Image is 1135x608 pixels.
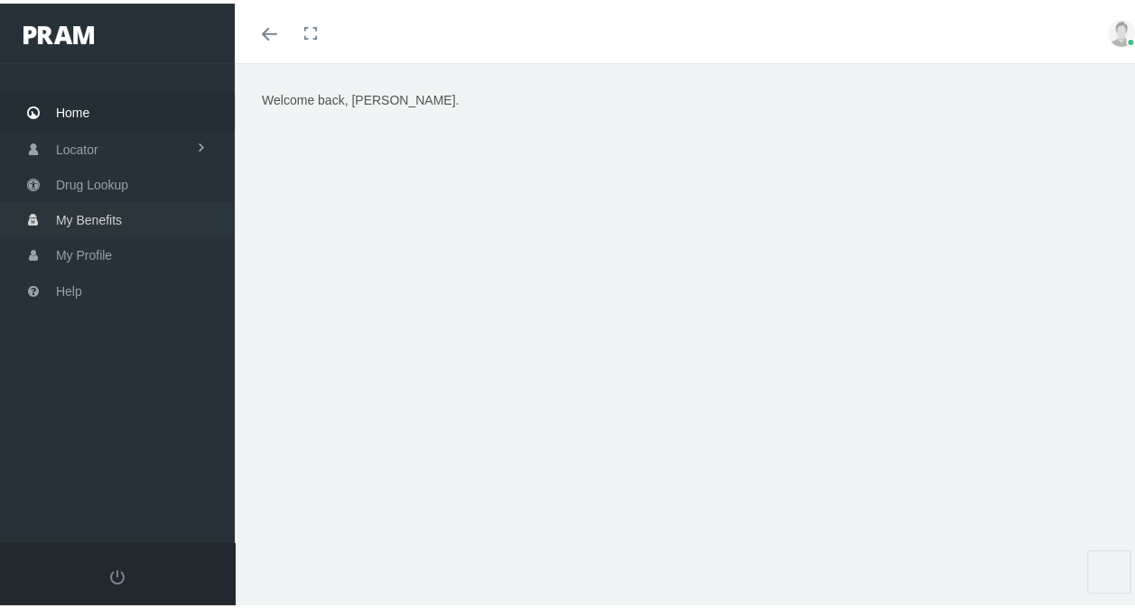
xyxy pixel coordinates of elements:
span: Drug Lookup [56,164,128,198]
iframe: Intercom live chat [1088,548,1131,591]
img: user-placeholder.jpg [1108,16,1135,43]
span: Home [56,92,89,126]
span: Help [56,271,82,305]
span: My Benefits [56,199,122,234]
span: Locator [56,129,98,163]
span: Welcome back, [PERSON_NAME]. [262,89,459,104]
img: PRAM_20_x_78.png [23,23,94,41]
span: My Profile [56,235,112,269]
